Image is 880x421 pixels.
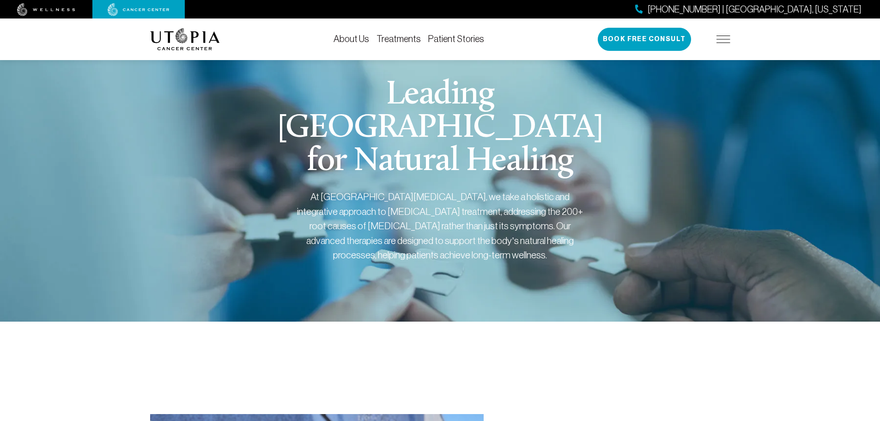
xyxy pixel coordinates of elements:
img: logo [150,28,220,50]
img: wellness [17,3,75,16]
a: Treatments [376,34,421,44]
a: Patient Stories [428,34,484,44]
a: About Us [334,34,369,44]
img: icon-hamburger [716,36,730,43]
div: At [GEOGRAPHIC_DATA][MEDICAL_DATA], we take a holistic and integrative approach to [MEDICAL_DATA]... [297,189,583,262]
img: cancer center [108,3,170,16]
h1: Leading [GEOGRAPHIC_DATA] for Natural Healing [263,79,617,178]
button: Book Free Consult [598,28,691,51]
a: [PHONE_NUMBER] | [GEOGRAPHIC_DATA], [US_STATE] [635,3,862,16]
span: [PHONE_NUMBER] | [GEOGRAPHIC_DATA], [US_STATE] [648,3,862,16]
